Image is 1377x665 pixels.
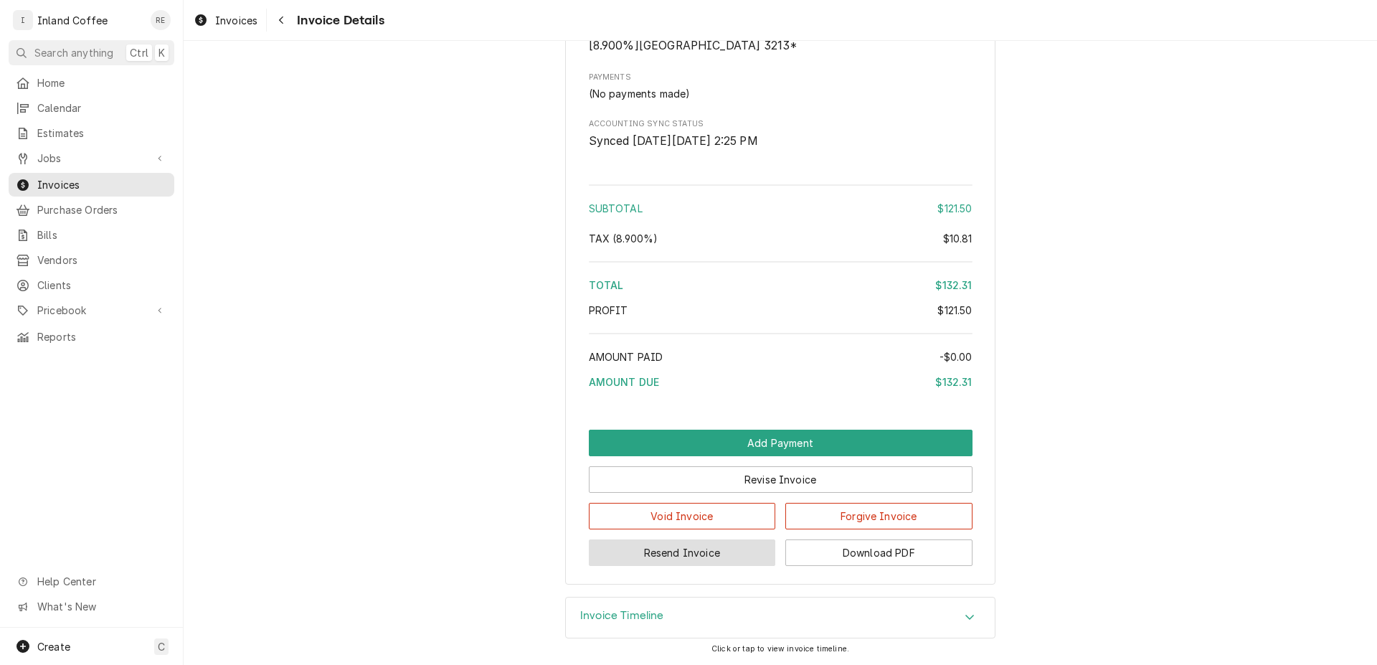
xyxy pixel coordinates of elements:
[589,278,973,293] div: Total
[589,232,658,245] span: Tax ( 8.900% )
[589,430,973,456] button: Add Payment
[188,9,263,32] a: Invoices
[589,529,973,566] div: Button Group Row
[565,597,995,638] div: Invoice Timeline
[937,303,972,318] div: $121.50
[9,223,174,247] a: Bills
[37,599,166,614] span: What's New
[151,10,171,30] div: Ruth Easley's Avatar
[589,304,628,316] span: Profit
[9,121,174,145] a: Estimates
[37,329,167,344] span: Reports
[589,349,973,364] div: Amount Paid
[711,644,849,654] span: Click or tap to view invoice timeline.
[130,45,148,60] span: Ctrl
[589,430,973,566] div: Button Group
[589,430,973,456] div: Button Group Row
[37,202,167,217] span: Purchase Orders
[293,11,384,30] span: Invoice Details
[9,71,174,95] a: Home
[9,273,174,297] a: Clients
[589,179,973,400] div: Amount Summary
[270,9,293,32] button: Navigate back
[9,146,174,170] a: Go to Jobs
[37,574,166,589] span: Help Center
[589,39,798,52] span: [ 8.900 %] [GEOGRAPHIC_DATA] 3213*
[9,248,174,272] a: Vendors
[9,325,174,349] a: Reports
[9,96,174,120] a: Calendar
[589,202,643,214] span: Subtotal
[215,13,257,28] span: Invoices
[589,503,776,529] button: Void Invoice
[9,40,174,65] button: Search anythingCtrlK
[589,303,973,318] div: Profit
[37,253,167,268] span: Vendors
[34,45,113,60] span: Search anything
[9,595,174,618] a: Go to What's New
[37,151,146,166] span: Jobs
[37,303,146,318] span: Pricebook
[589,134,758,148] span: Synced [DATE][DATE] 2:25 PM
[37,100,167,115] span: Calendar
[589,376,660,388] span: Amount Due
[9,298,174,322] a: Go to Pricebook
[589,37,973,55] span: Tax Type
[589,72,973,83] label: Payments
[589,118,973,149] div: Accounting Sync Status
[935,374,972,390] div: $132.31
[37,13,108,28] div: Inland Coffee
[566,598,995,638] button: Accordion Details Expand Trigger
[37,227,167,242] span: Bills
[37,177,167,192] span: Invoices
[589,456,973,493] div: Button Group Row
[13,10,33,30] div: I
[589,133,973,150] span: Accounting Sync Status
[589,466,973,493] button: Revise Invoice
[589,231,973,246] div: Tax
[940,349,973,364] div: -$0.00
[589,118,973,130] span: Accounting Sync Status
[9,198,174,222] a: Purchase Orders
[589,72,973,100] div: Payments
[158,639,165,654] span: C
[589,493,973,529] div: Button Group Row
[785,539,973,566] button: Download PDF
[589,374,973,390] div: Amount Due
[566,598,995,638] div: Accordion Header
[943,231,973,246] div: $10.81
[37,278,167,293] span: Clients
[37,126,167,141] span: Estimates
[151,10,171,30] div: RE
[37,641,70,653] span: Create
[935,278,972,293] div: $132.31
[580,609,664,623] h3: Invoice Timeline
[937,201,972,216] div: $121.50
[589,201,973,216] div: Subtotal
[158,45,165,60] span: K
[589,539,776,566] button: Resend Invoice
[589,351,663,363] span: Amount Paid
[9,173,174,197] a: Invoices
[9,570,174,593] a: Go to Help Center
[785,503,973,529] button: Forgive Invoice
[37,75,167,90] span: Home
[589,279,624,291] span: Total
